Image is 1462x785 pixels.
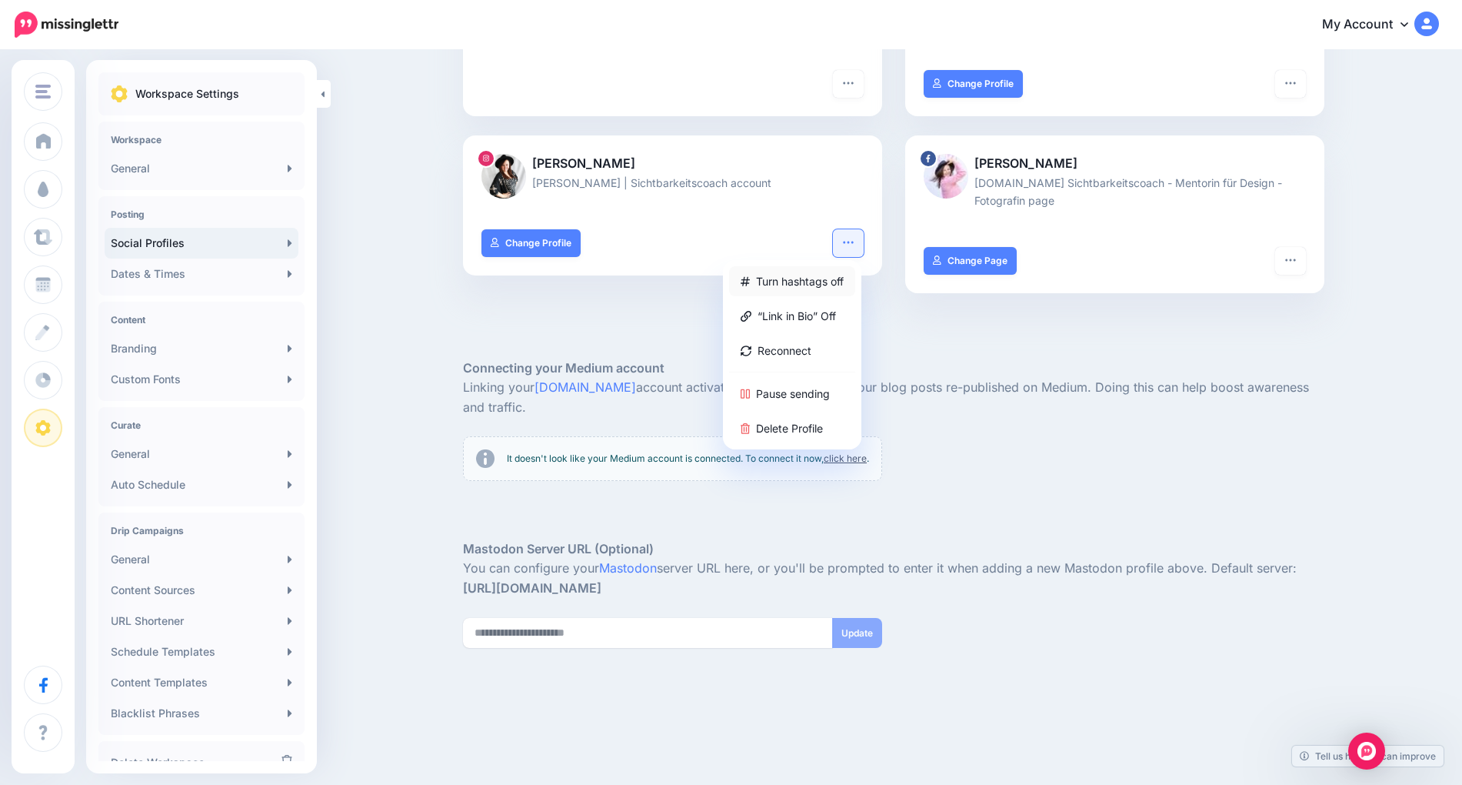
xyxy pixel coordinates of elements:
h4: Content [111,314,292,326]
a: Mastodon [599,560,657,576]
h4: Workspace [111,134,292,145]
a: General [105,439,298,469]
a: [DOMAIN_NAME] [535,379,636,395]
a: Schedule Templates [105,636,298,667]
img: info-circle-grey.png [476,449,495,468]
h4: Posting [111,209,292,220]
a: General [105,153,298,184]
h5: Connecting your Medium account [463,359,1324,378]
div: Open Intercom Messenger [1348,733,1385,770]
img: menu.png [35,85,51,99]
a: Tell us how we can improve [1292,746,1444,767]
img: 242188144_1617179545154087_6197013731495091527_n-bsa134035.jpg [924,154,968,199]
h5: Mastodon Server URL (Optional) [463,539,1324,559]
a: Custom Fonts [105,364,298,395]
a: “Link in Bio” Off [729,301,855,331]
a: Social Profiles [105,228,298,259]
a: Branding [105,333,298,364]
p: [DOMAIN_NAME] Sichtbarkeitscoach - Mentorin für Design - Fotografin page [924,174,1306,209]
a: Auto Schedule [105,469,298,500]
p: It doesn't look like your Medium account is connected. To connect it now, . [507,451,869,466]
p: [PERSON_NAME] | Sichtbarkeitscoach account [481,174,864,192]
a: Content Templates [105,667,298,698]
h4: Curate [111,419,292,431]
a: My Account [1307,6,1439,44]
p: [PERSON_NAME] [924,154,1306,174]
p: [PERSON_NAME] [481,154,864,174]
img: settings.png [111,85,128,102]
a: Dates & Times [105,259,298,289]
strong: [URL][DOMAIN_NAME] [463,580,601,596]
a: Blacklist Phrases [105,698,298,729]
a: Turn hashtags off [729,266,855,296]
p: Workspace Settings [135,85,239,103]
a: Reconnect [729,336,855,366]
a: Change Profile [924,70,1023,98]
p: Linking your account activates the option to have your blog posts re-published on Medium. Doing t... [463,378,1324,418]
a: Delete Profile [729,413,855,443]
p: You can configure your server URL here, or you'll be prompted to enter it when adding a new Masto... [463,559,1324,599]
img: Missinglettr [15,12,118,38]
h4: Drip Campaigns [111,525,292,536]
a: Content Sources [105,575,298,606]
img: 361687815_287525400526673_5216718195202634308_n-bsa134033.jpg [481,154,526,199]
button: Update [832,618,882,648]
a: click here [824,453,867,464]
a: Change Profile [481,229,581,257]
a: Delete Workspace [105,747,298,778]
a: URL Shortener [105,606,298,636]
a: Change Page [924,247,1017,275]
a: General [105,544,298,575]
a: Pause sending [729,379,855,409]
